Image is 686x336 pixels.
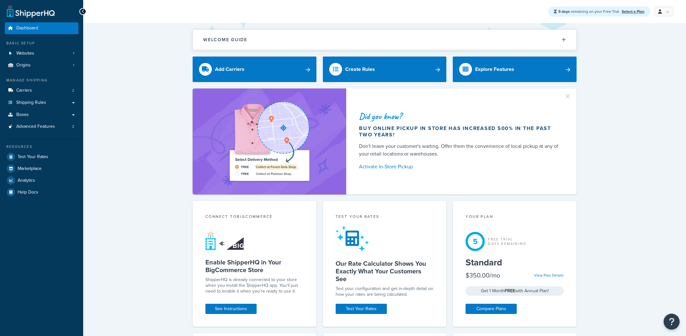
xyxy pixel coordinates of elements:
[336,304,387,314] a: Test Your Rates
[18,166,42,172] span: Marketplace
[16,51,34,56] span: Websites
[18,178,35,183] span: Analytics
[72,88,74,93] span: 2
[18,154,48,160] span: Test Your Rates
[466,286,564,296] div: Get 1 Month with Annual Plan!
[5,121,78,133] a: Advanced Features2
[5,78,78,83] div: Manage Shipping
[205,304,257,314] a: See Instructions
[5,187,78,198] a: Help Docs
[205,214,304,221] div: Connect to BigCommerce
[16,63,31,68] span: Origins
[16,112,29,118] span: Boxes
[211,98,327,185] img: ad-shirt-map-b0359fc47e01cab431d101c4b569394f6a03f54285957d908178d52f29eb9668.png
[466,232,485,251] div: 5
[72,124,74,129] span: 2
[505,287,515,294] strong: FREE
[622,9,644,14] a: Select a Plan
[205,258,304,274] h5: Enable ShipperHQ in Your BigCommerce Store
[466,214,564,221] div: Your Plan
[205,277,304,294] p: ShipperHQ is already connected to your store when you install the ShipperHQ app. You'll just need...
[466,257,564,268] h5: Standard
[466,271,500,280] div: $350.00/mo
[193,57,316,82] a: Add Carriers
[323,57,447,82] a: Create Rules
[5,59,78,71] li: Origins
[558,9,620,14] span: remaining on your Free Trial
[336,214,434,221] div: Test your rates
[18,190,38,195] span: Help Docs
[534,272,564,278] a: View Plan Details
[16,26,38,31] span: Dashboard
[488,237,526,246] div: Free Trial Days Remaining
[205,231,245,250] img: connect-shq-bc-71769feb.svg
[5,121,78,133] li: Advanced Features
[475,65,514,74] div: Explore Features
[345,65,375,74] div: Create Rules
[5,48,78,59] a: Websites1
[215,65,244,74] div: Add Carriers
[466,304,517,314] a: Compare Plans
[16,100,46,105] span: Shipping Rules
[5,97,78,109] a: Shipping Rules
[5,48,78,59] li: Websites
[203,37,247,42] h2: Welcome Guide
[359,125,561,138] div: Buy online pickup in store has increased 500% in the past two years!
[73,51,74,56] span: 1
[73,63,74,68] span: 1
[5,144,78,149] div: Resources
[5,59,78,71] a: Origins1
[193,30,576,50] button: Welcome Guide
[558,9,570,14] strong: 5 days
[336,260,434,283] h5: Our Rate Calculator Shows You Exactly What Your Customers See
[359,142,561,158] div: Don't leave your customer's waiting. Offer them the convenience of local pickup at any of your re...
[5,85,78,96] a: Carriers2
[5,175,78,186] a: Analytics
[359,112,561,121] div: Did you know?
[5,22,78,34] a: Dashboard
[5,41,78,46] div: Basic Setup
[336,286,434,297] div: Test your configuration and get in-depth detail on how your rates are being calculated.
[16,124,55,129] span: Advanced Features
[5,163,78,174] a: Marketplace
[359,162,561,171] a: Activate In-Store Pickup
[664,314,680,330] button: Open Resource Center
[5,85,78,96] li: Carriers
[5,109,78,121] a: Boxes
[16,88,32,93] span: Carriers
[5,151,78,163] a: Test Your Rates
[453,57,577,82] a: Explore Features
